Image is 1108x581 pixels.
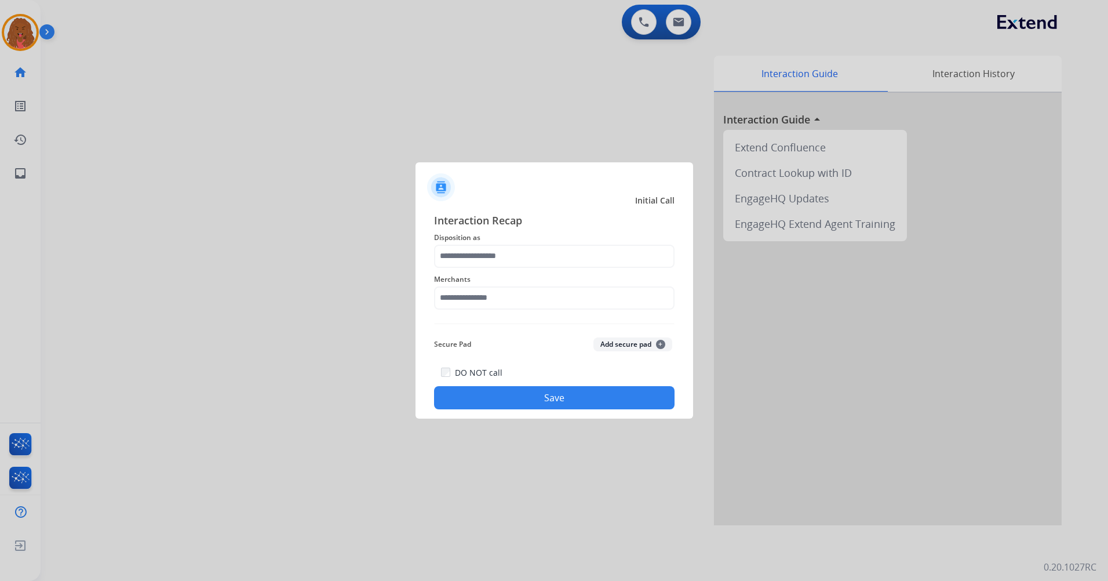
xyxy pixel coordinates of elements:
span: + [656,340,665,349]
button: Save [434,386,675,409]
span: Initial Call [635,195,675,206]
button: Add secure pad+ [593,337,672,351]
label: DO NOT call [455,367,502,379]
img: contactIcon [427,173,455,201]
span: Secure Pad [434,337,471,351]
img: contact-recap-line.svg [434,324,675,324]
p: 0.20.1027RC [1044,560,1096,574]
span: Disposition as [434,231,675,245]
span: Interaction Recap [434,212,675,231]
span: Merchants [434,273,675,286]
